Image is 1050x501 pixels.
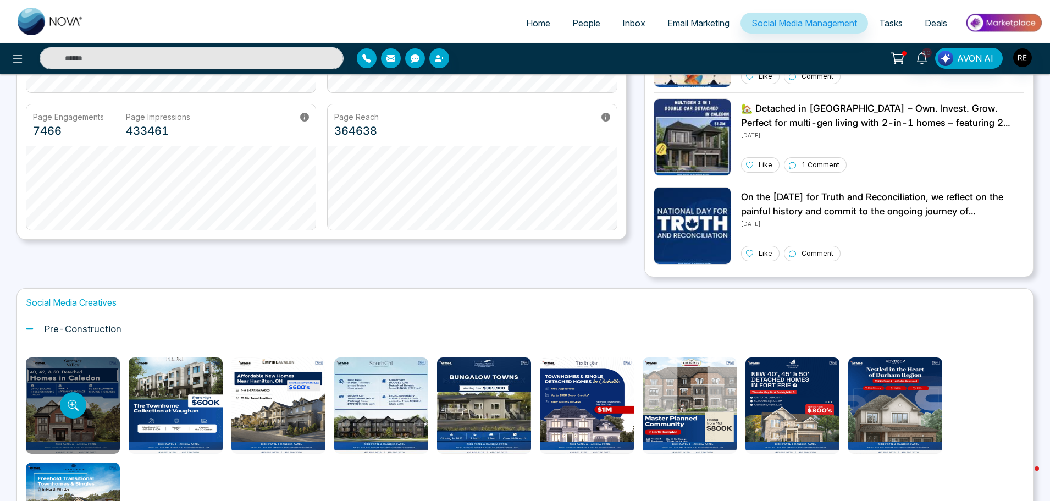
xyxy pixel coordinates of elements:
[33,111,104,123] p: Page Engagements
[922,48,932,58] span: 10
[759,160,772,170] p: Like
[938,51,953,66] img: Lead Flow
[741,190,1024,218] p: On the [DATE] for Truth and Reconciliation, we reflect on the painful history and commit to the o...
[751,18,857,29] span: Social Media Management
[935,48,1003,69] button: AVON AI
[654,187,731,265] img: Unable to load img.
[741,218,1024,228] p: [DATE]
[1013,48,1032,67] img: User Avatar
[45,323,121,334] h1: Pre-Construction
[802,249,833,258] p: Comment
[879,18,903,29] span: Tasks
[654,98,731,176] img: Unable to load img.
[572,18,600,29] span: People
[914,13,958,34] a: Deals
[957,52,993,65] span: AVON AI
[515,13,561,34] a: Home
[334,123,379,139] p: 364638
[561,13,611,34] a: People
[33,123,104,139] p: 7466
[126,111,190,123] p: Page Impressions
[622,18,645,29] span: Inbox
[741,130,1024,140] p: [DATE]
[18,8,84,35] img: Nova CRM Logo
[868,13,914,34] a: Tasks
[126,123,190,139] p: 433461
[334,111,379,123] p: Page Reach
[26,298,1024,308] h1: Social Media Creatives
[759,71,772,81] p: Like
[611,13,656,34] a: Inbox
[1013,464,1039,490] iframe: Intercom live chat
[60,392,86,419] button: Preview template
[909,48,935,67] a: 10
[759,249,772,258] p: Like
[964,10,1043,35] img: Market-place.gif
[740,13,868,34] a: Social Media Management
[741,102,1024,130] p: 🏡 Detached in [GEOGRAPHIC_DATA] – Own. Invest. Grow. Perfect for multi-gen living with 2-in-1 hom...
[667,18,730,29] span: Email Marketing
[526,18,550,29] span: Home
[802,160,839,170] p: 1 Comment
[925,18,947,29] span: Deals
[802,71,833,81] p: Comment
[656,13,740,34] a: Email Marketing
